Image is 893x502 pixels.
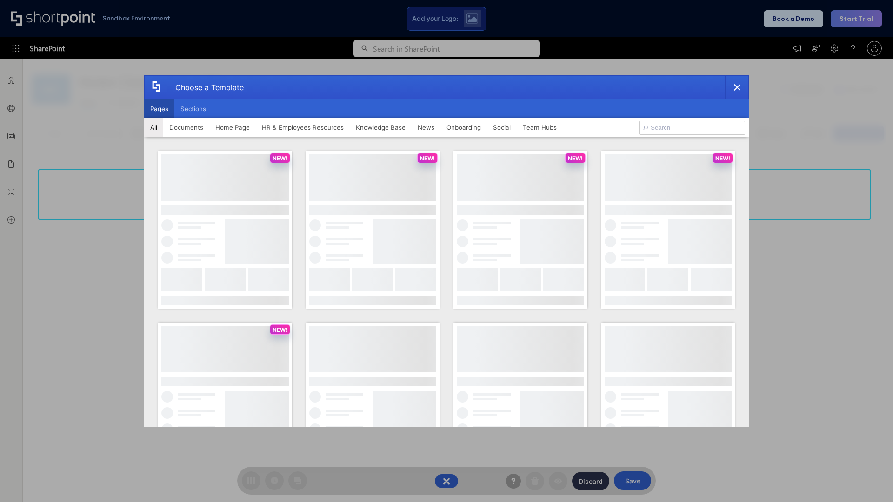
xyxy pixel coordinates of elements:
[517,118,563,137] button: Team Hubs
[256,118,350,137] button: HR & Employees Resources
[639,121,745,135] input: Search
[273,155,287,162] p: NEW!
[487,118,517,137] button: Social
[144,118,163,137] button: All
[209,118,256,137] button: Home Page
[568,155,583,162] p: NEW!
[163,118,209,137] button: Documents
[412,118,440,137] button: News
[273,326,287,333] p: NEW!
[144,99,174,118] button: Pages
[846,457,893,502] iframe: Chat Widget
[350,118,412,137] button: Knowledge Base
[168,76,244,99] div: Choose a Template
[174,99,212,118] button: Sections
[144,75,749,427] div: template selector
[715,155,730,162] p: NEW!
[440,118,487,137] button: Onboarding
[420,155,435,162] p: NEW!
